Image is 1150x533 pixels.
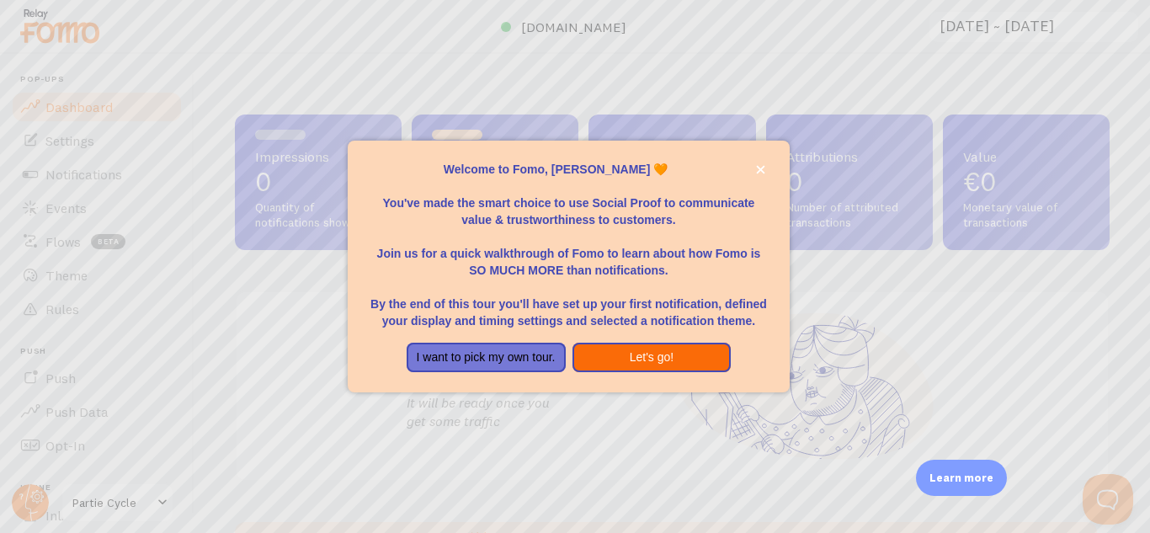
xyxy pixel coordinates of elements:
button: Let's go! [572,343,732,373]
button: close, [752,161,769,179]
p: By the end of this tour you'll have set up your first notification, defined your display and timi... [368,279,769,329]
div: Learn more [916,460,1007,496]
p: Join us for a quick walkthrough of Fomo to learn about how Fomo is SO MUCH MORE than notifications. [368,228,769,279]
p: You've made the smart choice to use Social Proof to communicate value & trustworthiness to custom... [368,178,769,228]
button: I want to pick my own tour. [407,343,566,373]
p: Welcome to Fomo, [PERSON_NAME] 🧡 [368,161,769,178]
div: Welcome to Fomo, Remi Duchemann 🧡You&amp;#39;ve made the smart choice to use Social Proof to comm... [348,141,789,393]
p: Learn more [929,470,993,486]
